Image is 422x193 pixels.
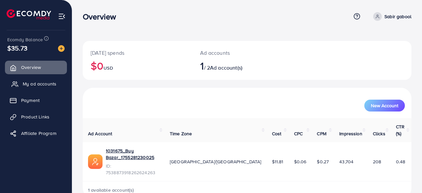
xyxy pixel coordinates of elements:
[272,130,282,137] span: Cost
[339,158,353,165] span: 43,704
[339,130,362,137] span: Impression
[210,64,242,71] span: Ad account(s)
[88,130,112,137] span: Ad Account
[5,127,67,140] a: Affiliate Program
[21,97,40,104] span: Payment
[373,158,381,165] span: 208
[5,110,67,123] a: Product Links
[294,158,307,165] span: $0.06
[272,158,284,165] span: $11.81
[200,49,266,57] p: Ad accounts
[106,163,159,176] span: ID: 7538873918262624263
[91,59,184,72] h2: $0
[170,158,261,165] span: [GEOGRAPHIC_DATA]/[GEOGRAPHIC_DATA]
[21,64,41,71] span: Overview
[7,36,43,43] span: Ecomdy Balance
[5,77,67,90] a: My ad accounts
[170,130,192,137] span: Time Zone
[23,80,56,87] span: My ad accounts
[317,158,329,165] span: $0.27
[396,123,405,137] span: CTR (%)
[371,12,411,21] a: Sabir gabool
[200,59,266,72] h2: / 2
[294,130,303,137] span: CPC
[91,49,184,57] p: [DATE] spends
[21,113,49,120] span: Product Links
[371,103,398,108] span: New Account
[58,13,66,20] img: menu
[106,147,159,161] a: 1031675_Buy Bazar_1755281230025
[384,13,411,20] p: Sabir gabool
[5,94,67,107] a: Payment
[396,158,406,165] span: 0.48
[364,100,405,112] button: New Account
[58,45,65,52] img: image
[5,61,67,74] a: Overview
[200,58,204,73] span: 1
[7,9,51,19] img: logo
[83,12,121,21] h3: Overview
[104,65,113,71] span: USD
[88,154,103,169] img: ic-ads-acc.e4c84228.svg
[373,130,385,137] span: Clicks
[7,43,27,53] span: $35.73
[21,130,56,137] span: Affiliate Program
[317,130,326,137] span: CPM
